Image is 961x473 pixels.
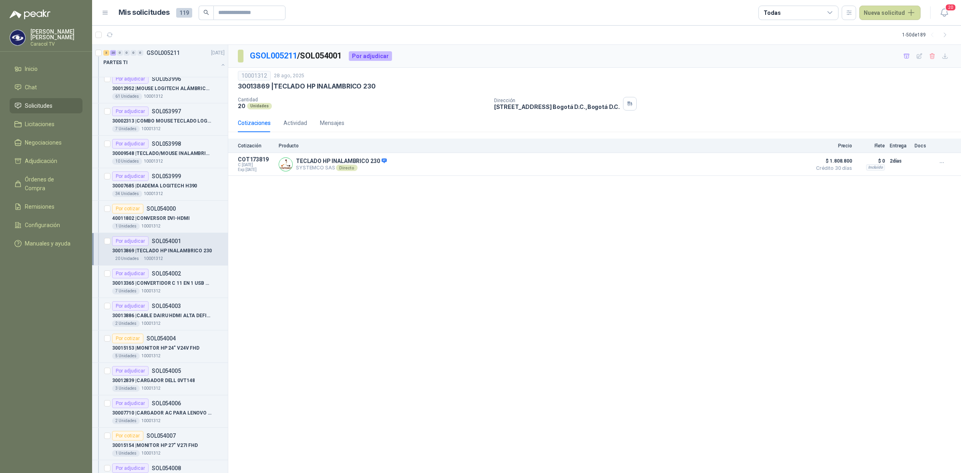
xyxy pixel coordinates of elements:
[247,103,272,109] div: Unidades
[152,368,181,374] p: SOL054005
[812,143,852,149] p: Precio
[25,138,62,147] span: Negociaciones
[141,223,161,229] p: 10001312
[25,64,38,73] span: Inicio
[336,165,357,171] div: Directo
[141,288,161,294] p: 10001312
[211,49,225,57] p: [DATE]
[112,126,140,132] div: 7 Unidades
[92,266,228,298] a: Por adjudicarSOL05400230013365 |CONVERTIDOR C 11 EN 1 USB RJ45 XUE7 Unidades10001312
[25,239,70,248] span: Manuales y ayuda
[112,191,142,197] div: 34 Unidades
[141,450,161,457] p: 10001312
[112,139,149,149] div: Por adjudicar
[10,117,82,132] a: Licitaciones
[494,98,620,103] p: Dirección
[112,107,149,116] div: Por adjudicar
[92,298,228,330] a: Por adjudicarSOL05400330013886 |CABLE DAIRU HDMI ALTA DEFINICIÓN 4K 2M2 Unidades10001312
[152,303,181,309] p: SOL054003
[494,103,620,110] p: [STREET_ADDRESS] Bogotá D.C. , Bogotá D.C.
[238,103,245,109] p: 20
[92,201,228,233] a: Por cotizarSOL05400040011802 |CONVERSOR DVI-HDMI1 Unidades10001312
[152,271,181,276] p: SOL054002
[112,74,149,84] div: Por adjudicar
[857,156,885,166] p: $ 0
[10,135,82,150] a: Negociaciones
[25,221,60,229] span: Configuración
[203,10,209,15] span: search
[92,233,228,266] a: Por adjudicarSOL05400130013869 |TECLADO HP INALAMBRICO 23020 Unidades10001312
[141,385,161,392] p: 10001312
[112,418,140,424] div: 2 Unidades
[112,256,142,262] div: 20 Unidades
[152,401,181,406] p: SOL054006
[902,28,951,41] div: 1 - 50 de 189
[112,158,142,165] div: 10 Unidades
[112,247,212,255] p: 30013869 | TECLADO HP INALAMBRICO 230
[112,288,140,294] div: 7 Unidades
[25,202,54,211] span: Remisiones
[112,450,140,457] div: 1 Unidades
[30,42,82,46] p: Caracol TV
[110,50,116,56] div: 20
[112,171,149,181] div: Por adjudicar
[112,117,212,125] p: 30002313 | COMBO MOUSE TECLADO LOGITECH ALAMBRICO
[274,72,304,80] p: 28 ago, 2025
[250,51,297,60] a: GSOL005211
[296,158,387,165] p: TECLADO HP INALAMBRICO 230
[25,120,54,129] span: Licitaciones
[279,158,292,171] img: Company Logo
[859,6,921,20] button: Nueva solicitud
[92,428,228,460] a: Por cotizarSOL05400730015154 |MONITOR HP 27" V27I FHD1 Unidades10001312
[10,236,82,251] a: Manuales y ayuda
[147,206,176,211] p: SOL054000
[112,236,149,246] div: Por adjudicar
[112,93,142,100] div: 61 Unidades
[92,136,228,168] a: Por adjudicarSOL05399830009548 |TECLADO/MOUSE INALAMBRICO LOGITECH MK27010 Unidades10001312
[10,80,82,95] a: Chat
[124,50,130,56] div: 0
[238,97,488,103] p: Cantidad
[141,353,161,359] p: 10001312
[112,301,149,311] div: Por adjudicar
[152,173,181,179] p: SOL053999
[112,215,190,222] p: 40011802 | CONVERSOR DVI-HDMI
[103,59,128,66] p: PARTES TI
[92,395,228,428] a: Por adjudicarSOL05400630007710 |CARGADOR AC PARA LENOVO X2802 Unidades10001312
[320,119,344,127] div: Mensajes
[103,48,226,74] a: 3 20 0 0 0 0 GSOL005211[DATE] PARTES TI
[10,199,82,214] a: Remisiones
[112,85,212,93] p: 30012952 | MOUSE LOGITECH ALÁMBRICO USB M90 NEGRO
[915,143,931,149] p: Docs
[112,409,212,417] p: 30007710 | CARGADOR AC PARA LENOVO X280
[176,8,192,18] span: 119
[279,143,807,149] p: Producto
[890,156,910,166] p: 2 días
[112,366,149,376] div: Por adjudicar
[112,320,140,327] div: 2 Unidades
[112,182,197,190] p: 30007685 | DIADEMA LOGITECH H390
[152,109,181,114] p: SOL053997
[10,61,82,76] a: Inicio
[112,280,212,287] p: 30013365 | CONVERTIDOR C 11 EN 1 USB RJ45 XUE
[25,157,57,165] span: Adjudicación
[147,50,180,56] p: GSOL005211
[92,71,228,103] a: Por adjudicarSOL05399630012952 |MOUSE LOGITECH ALÁMBRICO USB M90 NEGRO61 Unidades10001312
[92,103,228,136] a: Por adjudicarSOL05399730002313 |COMBO MOUSE TECLADO LOGITECH ALAMBRICO7 Unidades10001312
[857,143,885,149] p: Flete
[112,431,143,441] div: Por cotizar
[937,6,951,20] button: 20
[137,50,143,56] div: 0
[92,363,228,395] a: Por adjudicarSOL05400530012839 |CARGADOR DELL 0VT1483 Unidades10001312
[112,385,140,392] div: 3 Unidades
[117,50,123,56] div: 0
[112,204,143,213] div: Por cotizar
[30,29,82,40] p: [PERSON_NAME] [PERSON_NAME]
[112,312,212,320] p: 30013886 | CABLE DAIRU HDMI ALTA DEFINICIÓN 4K 2M
[119,7,170,18] h1: Mis solicitudes
[141,418,161,424] p: 10001312
[152,76,181,82] p: SOL053996
[92,330,228,363] a: Por cotizarSOL05400430015153 |MONITOR HP 24" V24V FHD5 Unidades10001312
[10,10,50,19] img: Logo peakr
[250,50,342,62] p: / SOL054001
